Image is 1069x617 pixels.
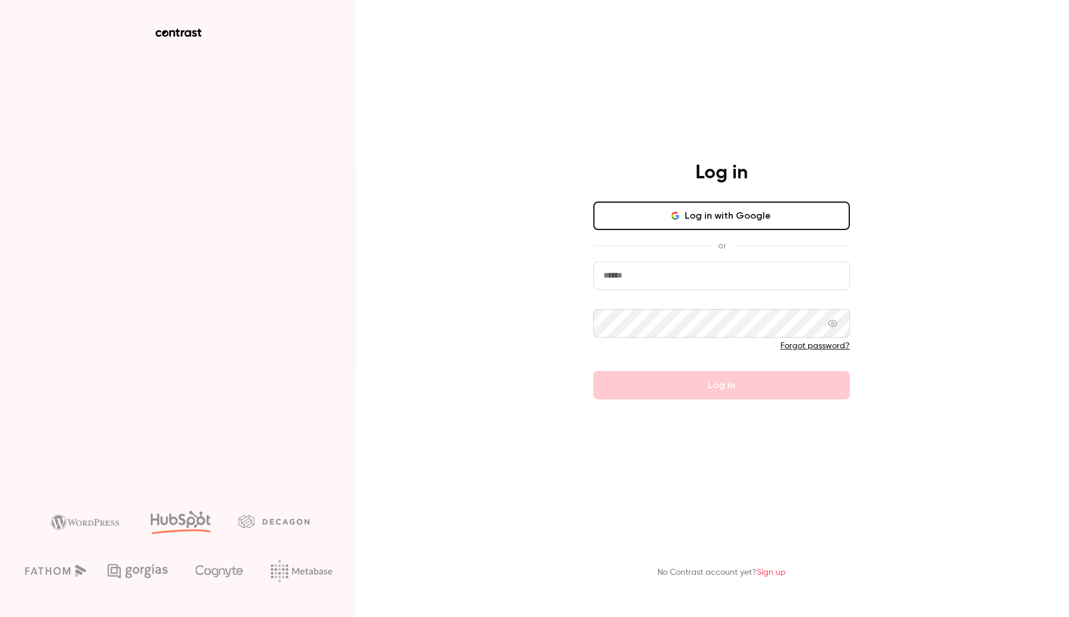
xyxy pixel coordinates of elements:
button: Log in with Google [593,202,850,230]
img: decagon [238,515,309,528]
h4: Log in [695,161,748,185]
span: or [712,240,732,252]
p: No Contrast account yet? [657,566,786,579]
a: Forgot password? [780,342,850,350]
a: Sign up [757,568,786,577]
